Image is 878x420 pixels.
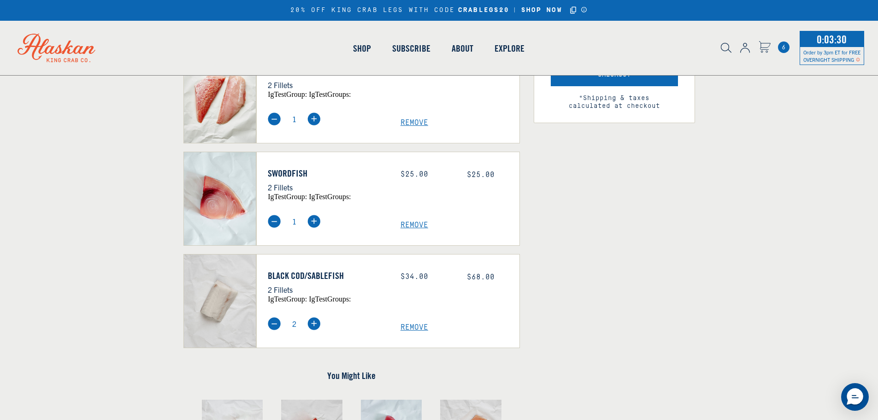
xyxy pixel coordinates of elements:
a: Subscribe [382,22,441,75]
img: Scarlet Snapper - 2 Fillets [184,50,256,143]
strong: SHOP NOW [521,6,562,14]
span: igTestGroup: [268,295,307,303]
span: igTestGroups: [309,193,351,201]
div: Messenger Dummy Widget [841,383,869,411]
a: Black Cod/Sablefish [268,270,387,281]
span: Shipping Notice Icon [856,56,860,63]
img: Swordfish - 2 Fillets [184,152,256,245]
div: 20% OFF KING CRAB LEGS WITH CODE | [290,5,587,16]
a: Cart [778,41,790,53]
span: 6 [778,41,790,53]
a: Shop [342,22,382,75]
span: $68.00 [467,273,495,281]
img: account [740,43,750,53]
img: plus [307,317,320,330]
span: $25.00 [467,171,495,179]
div: $34.00 [401,272,453,281]
img: Alaskan King Crab Co. logo [5,21,108,75]
a: About [441,22,484,75]
strong: CRABLEGS20 [458,6,509,14]
span: Order by 3pm ET for FREE OVERNIGHT SHIPPING [803,49,860,63]
span: igTestGroups: [309,90,351,98]
img: minus [268,215,281,228]
span: 0:03:30 [814,30,849,48]
p: 2 Fillets [268,79,387,91]
a: Remove [401,323,519,332]
p: 2 Fillets [268,181,387,193]
p: 2 Fillets [268,284,387,296]
img: minus [268,317,281,330]
span: *Shipping & taxes calculated at checkout [551,86,678,110]
a: Remove [401,118,519,127]
img: search [721,43,731,53]
span: igTestGroup: [268,90,307,98]
h4: You Might Like [183,370,520,381]
img: plus [307,112,320,125]
span: igTestGroup: [268,193,307,201]
img: Black Cod/Sablefish - 2 Fillets [184,254,256,348]
span: igTestGroups: [309,295,351,303]
img: minus [268,112,281,125]
a: Swordfish [268,168,387,179]
a: Remove [401,221,519,230]
a: Cart [759,41,771,54]
img: plus [307,215,320,228]
a: SHOP NOW [518,6,566,14]
div: $25.00 [401,170,453,179]
a: Announcement Bar Modal [581,6,588,13]
a: Explore [484,22,535,75]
